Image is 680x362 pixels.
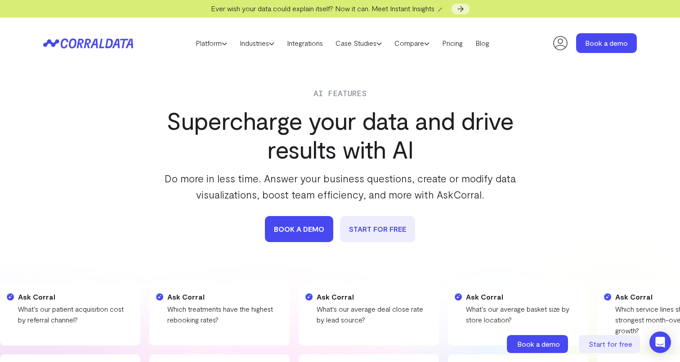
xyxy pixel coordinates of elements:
[466,291,579,302] h4: Ask Corral
[233,36,281,50] a: Industries
[466,304,579,325] p: What's our average basket size by store location?
[211,4,445,13] span: Ever wish your data could explain itself? Now it can. Meet Instant Insights 🪄
[317,291,430,302] h4: Ask Corral
[18,291,131,302] h4: Ask Corral
[157,87,523,99] div: AI Features
[157,170,523,203] p: Do more in less time. Answer your business questions, create or modify data visualizations, boost...
[649,331,671,353] div: Open Intercom Messenger
[189,36,233,50] a: Platform
[329,36,388,50] a: Case Studies
[517,340,560,348] span: Book a demo
[281,36,329,50] a: Integrations
[167,291,281,302] h4: Ask Corral
[576,33,637,53] a: Book a demo
[167,304,281,325] p: Which treatments have the highest rebooking rates?
[265,216,333,242] a: book a demo
[436,36,469,50] a: Pricing
[589,340,632,348] span: Start for free
[317,304,430,325] p: What's our average deal close rate by lead source?
[157,106,523,163] h1: Supercharge your data and drive results with AI
[579,335,642,353] a: Start for free
[340,216,415,242] a: START FOR FREE
[507,335,570,353] a: Book a demo
[18,304,131,325] p: What's our patient acquisition cost by referral channel?
[388,36,436,50] a: Compare
[469,36,496,50] a: Blog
